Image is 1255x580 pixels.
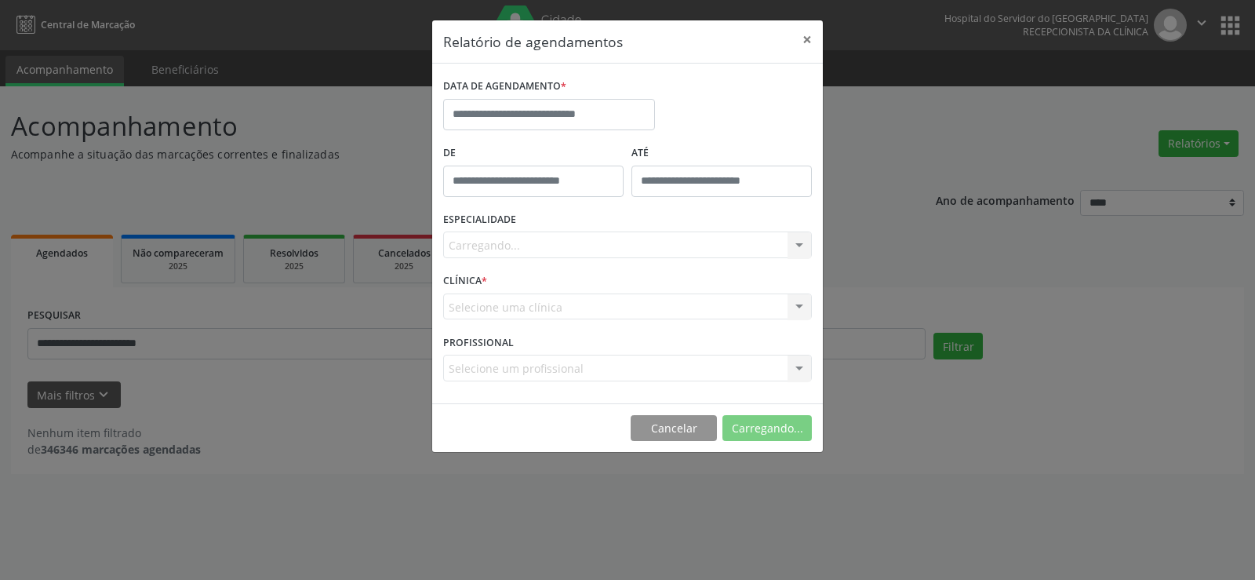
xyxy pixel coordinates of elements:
button: Close [791,20,823,59]
label: DATA DE AGENDAMENTO [443,75,566,99]
h5: Relatório de agendamentos [443,31,623,52]
button: Carregando... [722,415,812,442]
label: CLÍNICA [443,269,487,294]
label: ATÉ [631,141,812,166]
label: ESPECIALIDADE [443,208,516,232]
button: Cancelar [631,415,717,442]
label: De [443,141,624,166]
label: PROFISSIONAL [443,330,514,355]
